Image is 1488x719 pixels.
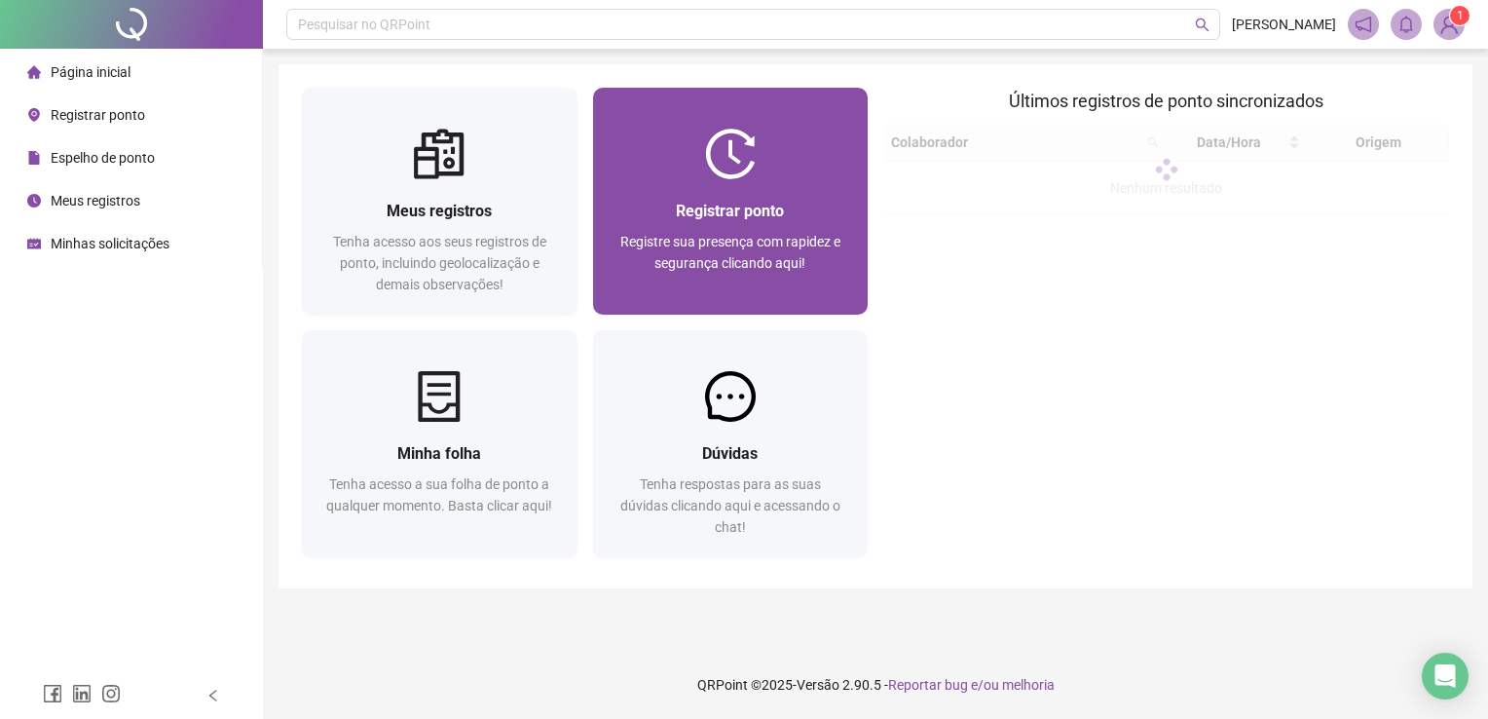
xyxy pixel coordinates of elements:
span: bell [1397,16,1415,33]
span: Página inicial [51,64,130,80]
span: Tenha acesso aos seus registros de ponto, incluindo geolocalização e demais observações! [333,234,546,292]
span: Registrar ponto [676,202,784,220]
span: facebook [43,684,62,703]
span: Meus registros [387,202,492,220]
span: linkedin [72,684,92,703]
span: Registre sua presença com rapidez e segurança clicando aqui! [620,234,840,271]
span: left [206,689,220,702]
span: notification [1355,16,1372,33]
footer: QRPoint © 2025 - 2.90.5 - [263,651,1488,719]
span: Meus registros [51,193,140,208]
a: Registrar pontoRegistre sua presença com rapidez e segurança clicando aqui! [593,88,869,315]
span: Minhas solicitações [51,236,169,251]
img: 88759 [1434,10,1464,39]
span: clock-circle [27,194,41,208]
span: Últimos registros de ponto sincronizados [1009,91,1323,111]
div: Open Intercom Messenger [1422,653,1469,700]
span: home [27,65,41,79]
span: schedule [27,237,41,250]
span: Minha folha [397,444,481,463]
a: Meus registrosTenha acesso aos seus registros de ponto, incluindo geolocalização e demais observa... [302,88,577,315]
span: file [27,151,41,165]
span: Espelho de ponto [51,150,155,166]
sup: Atualize o seu contato no menu Meus Dados [1450,6,1469,25]
span: Versão [797,677,839,693]
a: Minha folhaTenha acesso a sua folha de ponto a qualquer momento. Basta clicar aqui! [302,330,577,557]
span: search [1195,18,1209,32]
span: Tenha respostas para as suas dúvidas clicando aqui e acessando o chat! [620,476,840,535]
a: DúvidasTenha respostas para as suas dúvidas clicando aqui e acessando o chat! [593,330,869,557]
span: Tenha acesso a sua folha de ponto a qualquer momento. Basta clicar aqui! [326,476,552,513]
span: Dúvidas [702,444,758,463]
span: Reportar bug e/ou melhoria [888,677,1055,693]
span: instagram [101,684,121,703]
span: 1 [1457,9,1464,22]
span: [PERSON_NAME] [1232,14,1336,35]
span: environment [27,108,41,122]
span: Registrar ponto [51,107,145,123]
